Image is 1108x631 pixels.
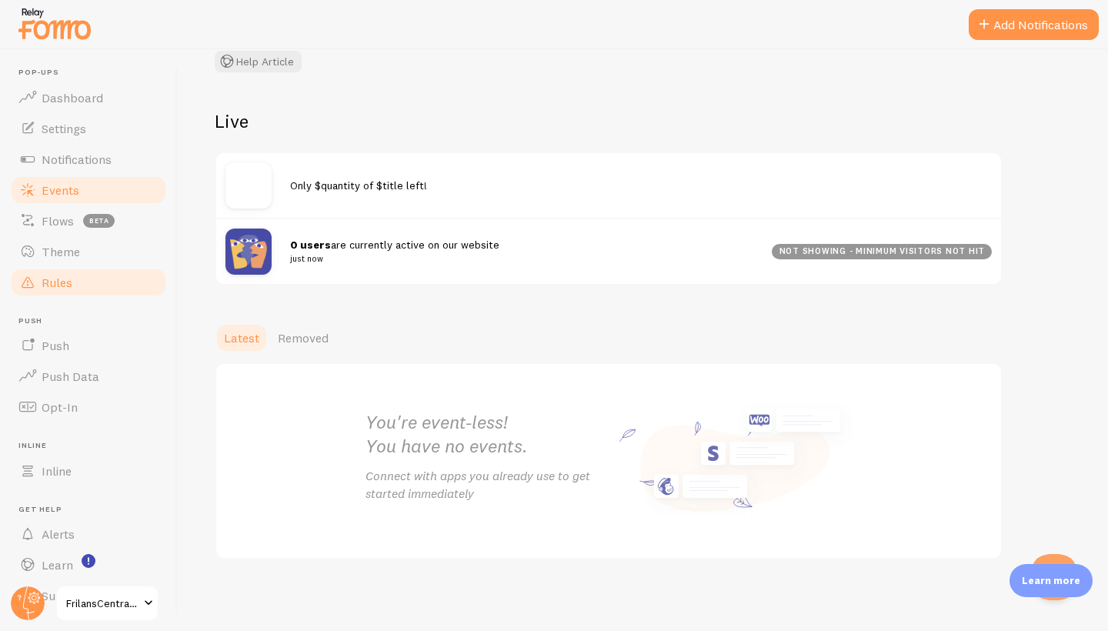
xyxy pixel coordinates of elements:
span: Dashboard [42,90,103,105]
span: Push [18,316,168,326]
a: Push Data [9,361,168,392]
a: Alerts [9,519,168,549]
span: Inline [18,441,168,451]
span: Pop-ups [18,68,168,78]
a: Notifications [9,144,168,175]
h2: You're event-less! You have no events. [365,410,609,458]
div: Learn more [1010,564,1093,597]
a: Support [9,580,168,611]
small: just now [290,252,753,265]
span: beta [83,214,115,228]
h2: Live [215,109,1003,133]
a: Opt-In [9,392,168,422]
img: no_image.svg [225,162,272,209]
span: Inline [42,463,72,479]
a: Latest [215,322,269,353]
span: Push Data [42,369,99,384]
a: Inline [9,456,168,486]
p: Learn more [1022,573,1080,588]
span: Removed [278,330,329,346]
span: Flows [42,213,74,229]
a: Events [9,175,168,205]
span: Alerts [42,526,75,542]
button: Help Article [215,51,302,72]
iframe: Help Scout Beacon - Open [1031,554,1077,600]
a: Learn [9,549,168,580]
span: Settings [42,121,86,136]
a: Dashboard [9,82,168,113]
img: pageviews.png [225,229,272,275]
svg: <p>Watch New Feature Tutorials!</p> [82,554,95,568]
a: Rules [9,267,168,298]
span: Push [42,338,69,353]
div: not showing - minimum visitors not hit [772,244,992,259]
span: Learn [42,557,73,573]
span: Notifications [42,152,112,167]
span: Opt-In [42,399,78,415]
span: Rules [42,275,72,290]
img: fomo-relay-logo-orange.svg [16,4,93,43]
span: Theme [42,244,80,259]
p: Connect with apps you already use to get started immediately [365,467,609,502]
span: Events [42,182,79,198]
span: Only $quantity of $title left! [290,179,427,192]
a: Push [9,330,168,361]
span: are currently active on our website [290,238,753,266]
a: Settings [9,113,168,144]
strong: 0 users [290,238,331,252]
a: Removed [269,322,338,353]
a: FrilansCentralen [55,585,159,622]
span: Latest [224,330,259,346]
span: Get Help [18,505,168,515]
span: FrilansCentralen [66,594,139,613]
a: Flows beta [9,205,168,236]
a: Theme [9,236,168,267]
